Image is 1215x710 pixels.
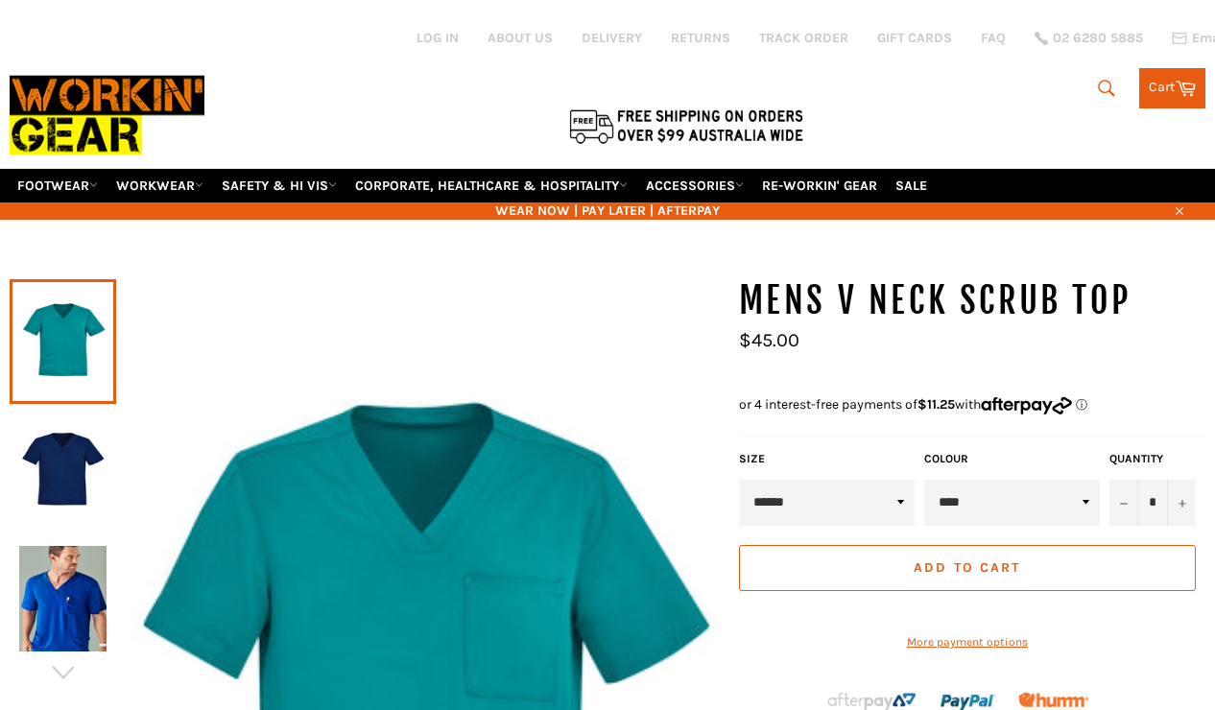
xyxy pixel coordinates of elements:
[739,451,915,467] label: Size
[417,30,459,46] a: Log in
[19,417,107,523] img: Mens V Neck Scrub Top - Workin' Gear
[671,29,730,47] a: RETURNS
[759,29,848,47] a: TRACK ORDER
[214,169,345,202] a: SAFETY & HI VIS
[488,29,553,47] a: ABOUT US
[739,329,799,351] span: $45.00
[1167,480,1196,526] button: Increase item quantity by one
[739,634,1196,651] a: More payment options
[1109,480,1138,526] button: Reduce item quantity by one
[877,29,952,47] a: GIFT CARDS
[1109,451,1196,467] label: Quantity
[981,29,1006,47] a: FAQ
[582,29,642,47] a: DELIVERY
[1035,32,1143,45] a: 02 6280 5885
[914,559,1020,576] span: Add to Cart
[19,546,107,651] img: Mens V Neck Scrub Top - Workin' Gear
[888,169,935,202] a: SALE
[10,201,1205,220] span: WEAR NOW | PAY LATER | AFTERPAY
[10,169,106,202] a: FOOTWEAR
[754,169,885,202] a: RE-WORKIN' GEAR
[638,169,751,202] a: ACCESSORIES
[347,169,635,202] a: CORPORATE, HEALTHCARE & HOSPITALITY
[739,545,1196,591] button: Add to Cart
[10,62,204,168] img: Workin Gear leaders in Workwear, Safety Boots, PPE, Uniforms. Australia's No.1 in Workwear
[924,451,1100,467] label: Colour
[566,106,806,146] img: Flat $9.95 shipping Australia wide
[108,169,211,202] a: WORKWEAR
[1018,693,1088,707] img: Humm_core_logo_RGB-01_300x60px_small_195d8312-4386-4de7-b182-0ef9b6303a37.png
[1053,32,1143,45] span: 02 6280 5885
[739,277,1205,325] h1: Mens V Neck Scrub Top
[1139,68,1205,108] a: Cart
